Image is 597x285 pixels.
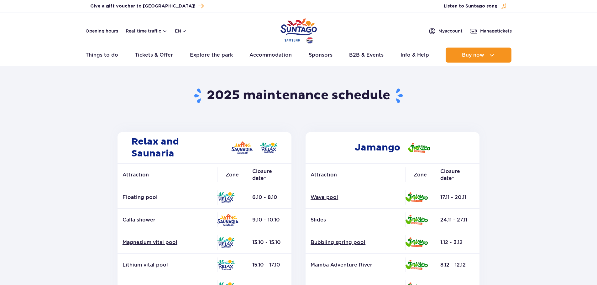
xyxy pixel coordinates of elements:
td: 8.12 - 12.12 [435,254,479,276]
span: Manage tickets [480,28,512,34]
a: Park of Poland [280,16,317,44]
a: Give a gift voucher to [GEOGRAPHIC_DATA]! [90,2,204,10]
p: Floating pool [123,194,212,201]
img: Saunaria [231,141,253,154]
a: Sponsors [309,48,333,63]
th: Attraction [306,164,405,186]
h2: Relax and Saunaria [118,132,291,163]
td: 6.10 - 8.10 [247,186,291,209]
img: Jamango [405,237,428,247]
a: Wave pool [311,194,400,201]
a: Calla shower [123,216,212,223]
a: Magnesium vital pool [123,239,212,246]
img: Jamango [405,260,428,270]
td: 17.11 - 20.11 [435,186,479,209]
button: Real-time traffic [126,28,167,33]
span: Buy now [462,52,484,58]
a: B2B & Events [349,48,384,63]
a: Things to do [86,48,118,63]
button: en [175,28,187,34]
a: Info & Help [401,48,429,63]
a: Slides [311,216,400,223]
a: Managetickets [470,27,512,35]
td: 9.10 - 10.10 [247,209,291,231]
a: Accommodation [249,48,292,63]
a: Myaccount [428,27,463,35]
a: Opening hours [86,28,118,34]
td: 24.11 - 27.11 [435,209,479,231]
a: Mamba Adventure River [311,262,400,268]
span: Give a gift voucher to [GEOGRAPHIC_DATA]! [90,3,195,9]
button: Buy now [446,48,511,63]
h1: 2025 maintenance schedule [115,88,482,104]
span: Listen to Suntago song [444,3,498,9]
th: Closure date* [247,164,291,186]
img: Relax [260,142,278,153]
img: Saunaria [217,214,238,226]
a: Explore the park [190,48,233,63]
span: My account [438,28,463,34]
img: Jamango [408,143,430,153]
img: Relax [217,260,235,270]
td: 1.12 - 3.12 [435,231,479,254]
img: Jamango [405,215,428,225]
td: 13.10 - 15.10 [247,231,291,254]
td: 15.10 - 17.10 [247,254,291,276]
img: Jamango [405,192,428,202]
h2: Jamango [306,132,479,163]
a: Bubbling spring pool [311,239,400,246]
th: Attraction [118,164,217,186]
th: Zone [217,164,247,186]
img: Relax [217,192,235,203]
a: Tickets & Offer [135,48,173,63]
th: Closure date* [435,164,479,186]
a: Lithium vital pool [123,262,212,268]
img: Relax [217,237,235,248]
th: Zone [405,164,435,186]
button: Listen to Suntago song [444,3,507,9]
